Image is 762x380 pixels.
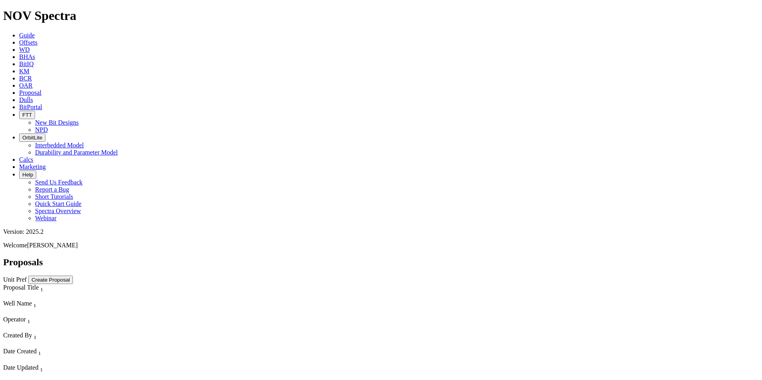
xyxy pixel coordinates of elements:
a: Send Us Feedback [35,179,82,186]
div: Sort None [3,300,124,316]
a: NPD [35,126,48,133]
span: Created By [3,332,32,339]
button: Create Proposal [28,276,73,284]
button: FTT [19,111,35,119]
div: Date Created Sort None [3,348,124,356]
a: Offsets [19,39,37,46]
div: Column Menu [3,373,124,380]
div: Sort None [3,316,124,332]
div: Column Menu [3,325,124,332]
div: Column Menu [3,293,124,300]
sub: 1 [33,302,36,308]
div: Operator Sort None [3,316,124,325]
div: Version: 2025.2 [3,228,759,235]
a: Short Tutorials [35,193,73,200]
span: Sort None [38,348,41,355]
span: Well Name [3,300,32,307]
a: Spectra Overview [35,208,81,214]
div: Well Name Sort None [3,300,124,309]
p: Welcome [3,242,759,249]
a: Durability and Parameter Model [35,149,118,156]
a: Report a Bug [35,186,69,193]
button: Help [19,170,36,179]
div: Column Menu [3,309,124,316]
a: Proposal [19,89,41,96]
div: Sort None [3,332,124,348]
a: BCR [19,75,32,82]
span: Sort None [40,364,43,371]
a: OAR [19,82,33,89]
span: Help [22,172,33,178]
a: Unit Pref [3,276,27,283]
span: Operator [3,316,26,323]
span: Date Updated [3,364,38,371]
span: Sort None [27,316,30,323]
span: Sort None [33,300,36,307]
button: OrbitLite [19,133,45,142]
h1: NOV Spectra [3,8,759,23]
div: Column Menu [3,357,124,364]
sub: 1 [38,351,41,356]
a: BHAs [19,53,35,60]
a: Webinar [35,215,57,221]
div: Sort None [3,364,124,380]
a: Calcs [19,156,33,163]
span: Date Created [3,348,37,355]
sub: 1 [40,366,43,372]
a: Dulls [19,96,33,103]
sub: 1 [40,286,43,292]
a: Marketing [19,163,46,170]
div: Sort None [3,284,124,300]
a: Guide [19,32,35,39]
div: Proposal Title Sort None [3,284,124,293]
div: Column Menu [3,341,124,348]
span: Sort None [40,284,43,291]
a: Quick Start Guide [35,200,81,207]
h2: Proposals [3,257,759,268]
sub: 1 [33,334,36,340]
div: Date Updated Sort None [3,364,124,373]
span: Proposal Title [3,284,39,291]
a: New Bit Designs [35,119,79,126]
span: [PERSON_NAME] [27,242,78,249]
a: BitPortal [19,104,42,110]
div: Created By Sort None [3,332,124,341]
span: OrbitLite [22,135,42,141]
a: WD [19,46,30,53]
div: Sort None [3,348,124,364]
a: KM [19,68,29,74]
span: Sort None [33,332,36,339]
a: BitIQ [19,61,33,67]
sub: 1 [27,318,30,324]
span: FTT [22,112,32,118]
a: Interbedded Model [35,142,84,149]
